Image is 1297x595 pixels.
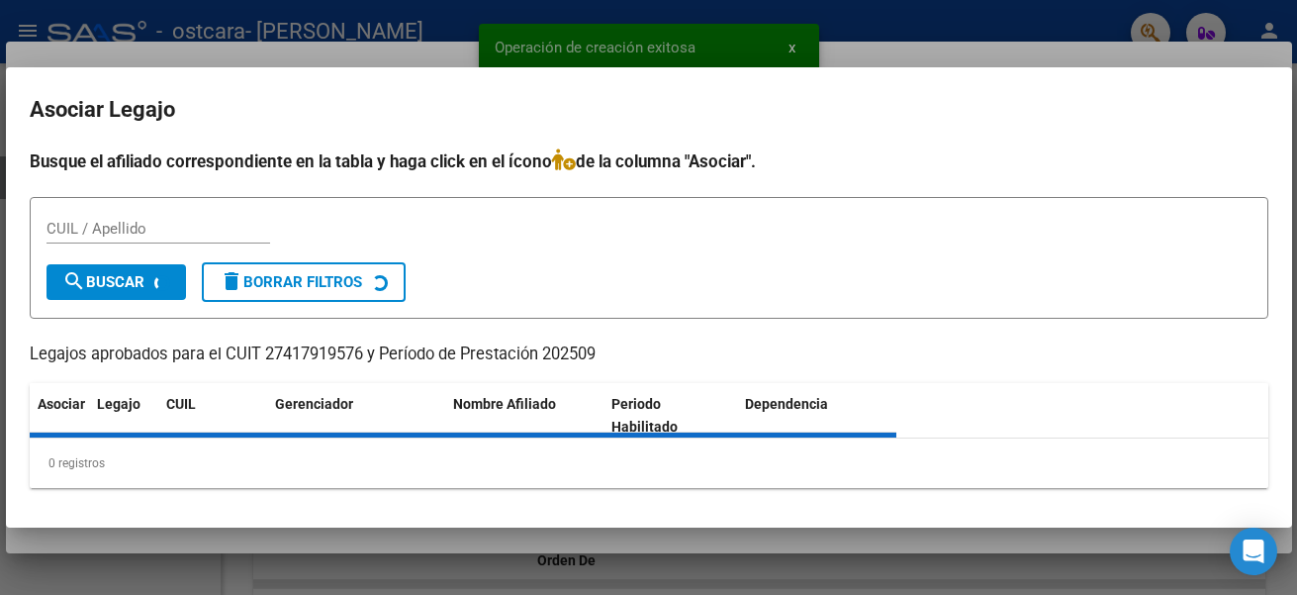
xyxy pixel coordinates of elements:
span: CUIL [166,396,196,412]
h2: Asociar Legajo [30,91,1268,129]
span: Gerenciador [275,396,353,412]
div: 0 registros [30,439,1268,488]
button: Buscar [46,264,186,300]
span: Dependencia [745,396,828,412]
span: Legajo [97,396,140,412]
span: Nombre Afiliado [453,396,556,412]
h4: Busque el afiliado correspondiente en la tabla y haga click en el ícono de la columna "Asociar". [30,149,1268,174]
datatable-header-cell: Asociar [30,383,89,448]
mat-icon: delete [220,269,243,293]
div: Open Intercom Messenger [1230,528,1277,575]
datatable-header-cell: Nombre Afiliado [445,383,604,448]
mat-icon: search [62,269,86,293]
span: Buscar [62,273,144,291]
datatable-header-cell: Gerenciador [267,383,445,448]
datatable-header-cell: Dependencia [737,383,896,448]
datatable-header-cell: Periodo Habilitado [603,383,737,448]
datatable-header-cell: CUIL [158,383,267,448]
span: Borrar Filtros [220,273,362,291]
span: Periodo Habilitado [611,396,678,435]
button: Borrar Filtros [202,262,406,302]
p: Legajos aprobados para el CUIT 27417919576 y Período de Prestación 202509 [30,343,1268,367]
datatable-header-cell: Legajo [89,383,158,448]
span: Asociar [38,396,85,412]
